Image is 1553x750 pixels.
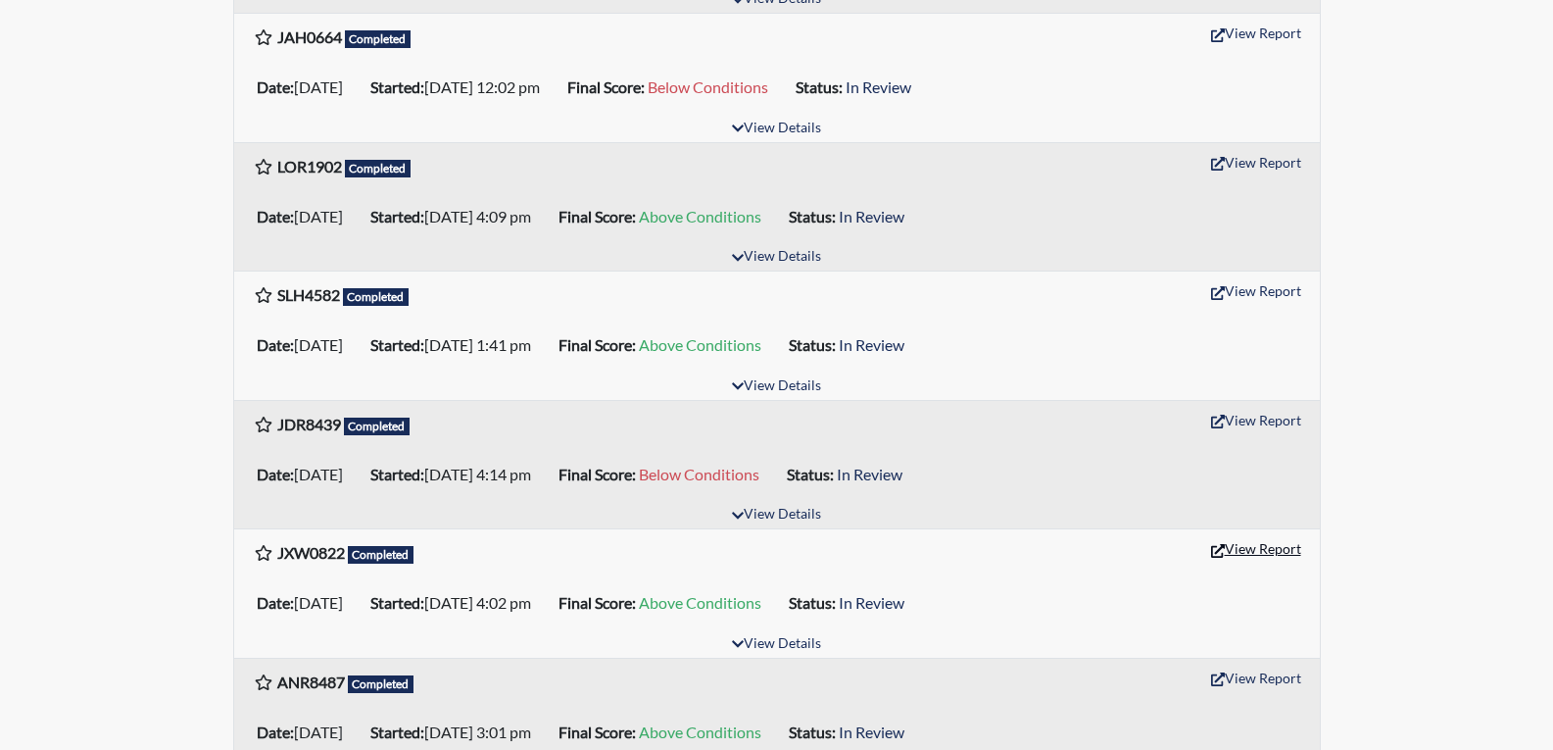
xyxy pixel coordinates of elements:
[363,717,551,748] li: [DATE] 3:01 pm
[1202,405,1310,435] button: View Report
[839,723,904,741] span: In Review
[257,723,294,741] b: Date:
[370,465,424,483] b: Started:
[363,329,551,361] li: [DATE] 1:41 pm
[277,285,340,304] b: SLH4582
[249,329,363,361] li: [DATE]
[363,587,551,619] li: [DATE] 4:02 pm
[345,160,412,177] span: Completed
[723,631,830,658] button: View Details
[639,593,761,612] span: Above Conditions
[639,723,761,741] span: Above Conditions
[789,335,836,354] b: Status:
[348,546,414,564] span: Completed
[249,717,363,748] li: [DATE]
[723,374,830,400] button: View Details
[370,207,424,225] b: Started:
[789,723,836,741] b: Status:
[363,201,551,232] li: [DATE] 4:09 pm
[723,244,830,271] button: View Details
[277,543,345,562] b: JXW0822
[277,415,341,433] b: JDR8439
[345,30,412,48] span: Completed
[277,673,345,691] b: ANR8487
[558,593,636,612] b: Final Score:
[257,593,294,612] b: Date:
[639,207,761,225] span: Above Conditions
[648,77,768,96] span: Below Conditions
[558,723,636,741] b: Final Score:
[789,207,836,225] b: Status:
[639,465,759,483] span: Below Conditions
[839,207,904,225] span: In Review
[249,459,363,490] li: [DATE]
[558,207,636,225] b: Final Score:
[343,288,410,306] span: Completed
[837,465,902,483] span: In Review
[723,116,830,142] button: View Details
[1202,18,1310,48] button: View Report
[846,77,911,96] span: In Review
[249,72,363,103] li: [DATE]
[1202,147,1310,177] button: View Report
[723,502,830,528] button: View Details
[257,207,294,225] b: Date:
[370,593,424,612] b: Started:
[787,465,834,483] b: Status:
[277,27,342,46] b: JAH0664
[370,723,424,741] b: Started:
[1202,533,1310,564] button: View Report
[363,459,551,490] li: [DATE] 4:14 pm
[567,77,645,96] b: Final Score:
[839,593,904,612] span: In Review
[249,201,363,232] li: [DATE]
[789,593,836,612] b: Status:
[639,335,761,354] span: Above Conditions
[839,335,904,354] span: In Review
[370,77,424,96] b: Started:
[257,77,294,96] b: Date:
[370,335,424,354] b: Started:
[257,465,294,483] b: Date:
[1202,663,1310,693] button: View Report
[796,77,843,96] b: Status:
[277,157,342,175] b: LOR1902
[344,418,411,435] span: Completed
[348,675,414,693] span: Completed
[558,465,636,483] b: Final Score:
[257,335,294,354] b: Date:
[363,72,559,103] li: [DATE] 12:02 pm
[558,335,636,354] b: Final Score:
[1202,275,1310,306] button: View Report
[249,587,363,619] li: [DATE]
